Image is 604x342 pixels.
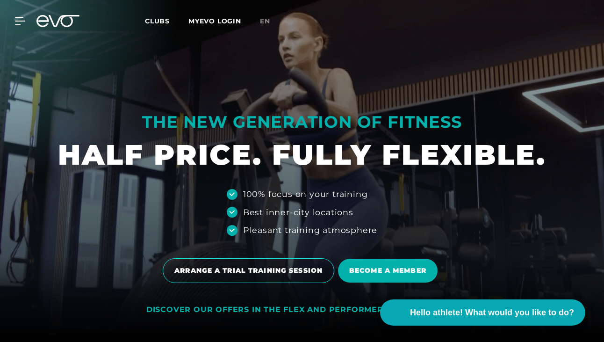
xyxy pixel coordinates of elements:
a: en [260,16,281,27]
font: HALF PRICE. FULLY FLEXIBLE. [58,138,546,172]
font: Hello athlete! What would you like to do? [410,308,574,317]
a: Clubs [145,16,188,25]
button: Hello athlete! What would you like to do? [380,299,585,326]
font: Pleasant training atmosphere [243,225,377,235]
a: ARRANGE A TRIAL TRAINING SESSION [163,251,338,290]
a: BECOME A MEMBER [338,252,441,290]
font: ARRANGE A TRIAL TRAINING SESSION [174,266,323,275]
a: MYEVO LOGIN [188,17,241,25]
font: Clubs [145,17,170,25]
font: THE NEW GENERATION OF FITNESS [142,112,461,132]
font: DISCOVER OUR OFFERS IN THE FLEX AND PERFORMER [PERSON_NAME] [146,305,458,314]
font: Best inner-city locations [243,207,353,217]
font: en [260,17,270,25]
font: BECOME A MEMBER [349,266,426,275]
font: 100% focus on your training [243,189,368,199]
